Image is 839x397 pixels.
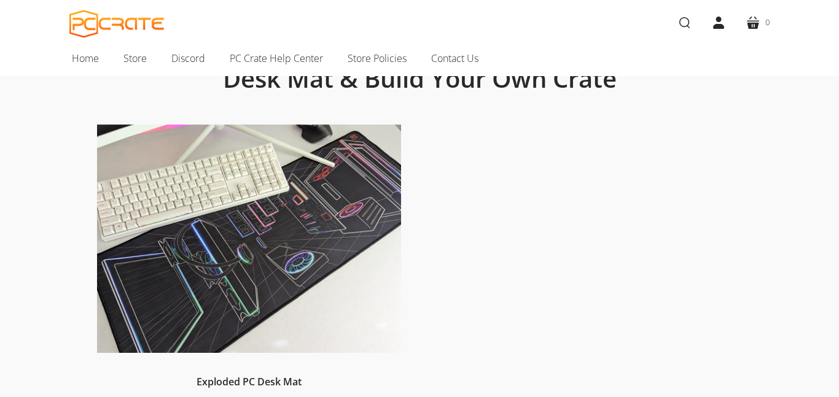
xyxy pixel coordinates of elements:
[335,45,419,71] a: Store Policies
[419,45,491,71] a: Contact Us
[230,50,323,66] span: PC Crate Help Center
[217,45,335,71] a: PC Crate Help Center
[171,50,205,66] span: Discord
[111,45,159,71] a: Store
[197,375,302,388] a: Exploded PC Desk Mat
[72,50,99,66] span: Home
[431,50,478,66] span: Contact Us
[69,10,165,38] a: PC CRATE
[51,45,788,76] nav: Main navigation
[123,50,147,66] span: Store
[348,50,407,66] span: Store Policies
[765,16,770,29] span: 0
[97,125,401,353] img: Desk mat on desk with keyboard, monitor, and mouse.
[159,45,217,71] a: Discord
[125,63,714,94] h1: Desk Mat & Build Your Own Crate
[736,6,779,40] a: 0
[60,45,111,71] a: Home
